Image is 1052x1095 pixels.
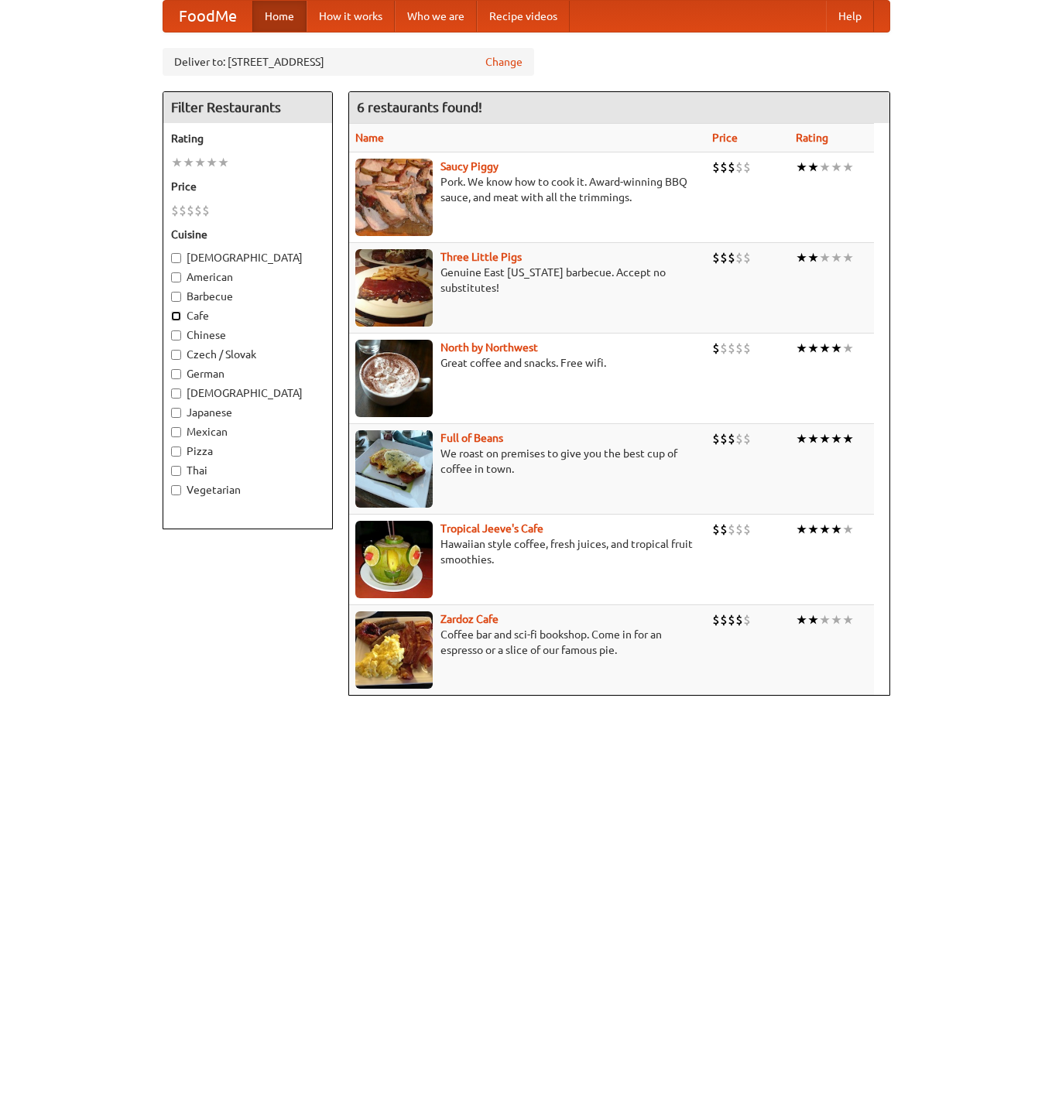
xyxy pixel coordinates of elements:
li: ★ [831,430,842,447]
li: ★ [796,611,807,628]
a: Recipe videos [477,1,570,32]
img: saucy.jpg [355,159,433,236]
img: zardoz.jpg [355,611,433,689]
p: We roast on premises to give you the best cup of coffee in town. [355,446,701,477]
a: Saucy Piggy [440,160,499,173]
li: ★ [807,430,819,447]
img: jeeves.jpg [355,521,433,598]
label: Japanese [171,405,324,420]
p: Hawaiian style coffee, fresh juices, and tropical fruit smoothies. [355,536,701,567]
input: Chinese [171,330,181,340]
label: Barbecue [171,289,324,304]
b: Zardoz Cafe [440,613,499,625]
li: ★ [831,159,842,176]
li: ★ [819,430,831,447]
li: $ [735,249,743,266]
img: beans.jpg [355,430,433,508]
label: Pizza [171,443,324,459]
img: north.jpg [355,340,433,417]
li: ★ [206,154,218,171]
h4: Filter Restaurants [163,92,332,123]
a: North by Northwest [440,341,538,354]
label: Thai [171,463,324,478]
li: ★ [807,521,819,538]
li: $ [728,159,735,176]
a: Name [355,132,384,144]
a: Rating [796,132,828,144]
li: ★ [796,340,807,357]
li: ★ [842,611,854,628]
a: Three Little Pigs [440,251,522,263]
li: $ [735,430,743,447]
label: [DEMOGRAPHIC_DATA] [171,385,324,401]
label: Czech / Slovak [171,347,324,362]
li: ★ [796,249,807,266]
li: ★ [819,340,831,357]
li: ★ [171,154,183,171]
li: $ [735,521,743,538]
li: $ [712,611,720,628]
li: $ [187,202,194,219]
li: ★ [831,611,842,628]
label: Chinese [171,327,324,343]
li: $ [743,521,751,538]
input: [DEMOGRAPHIC_DATA] [171,253,181,263]
li: $ [743,159,751,176]
a: FoodMe [163,1,252,32]
li: $ [735,611,743,628]
li: ★ [819,159,831,176]
label: Mexican [171,424,324,440]
li: $ [202,202,210,219]
li: ★ [807,611,819,628]
li: $ [179,202,187,219]
li: $ [720,159,728,176]
p: Pork. We know how to cook it. Award-winning BBQ sauce, and meat with all the trimmings. [355,174,701,205]
li: ★ [819,521,831,538]
b: Full of Beans [440,432,503,444]
input: Czech / Slovak [171,350,181,360]
li: $ [728,340,735,357]
li: $ [743,611,751,628]
label: German [171,366,324,382]
a: Help [826,1,874,32]
li: ★ [183,154,194,171]
a: Price [712,132,738,144]
li: ★ [819,249,831,266]
input: Thai [171,466,181,476]
li: $ [712,249,720,266]
div: Deliver to: [STREET_ADDRESS] [163,48,534,76]
a: Change [485,54,523,70]
input: American [171,272,181,282]
li: $ [720,521,728,538]
h5: Cuisine [171,227,324,242]
img: littlepigs.jpg [355,249,433,327]
p: Coffee bar and sci-fi bookshop. Come in for an espresso or a slice of our famous pie. [355,627,701,658]
li: $ [728,249,735,266]
label: [DEMOGRAPHIC_DATA] [171,250,324,265]
a: Tropical Jeeve's Cafe [440,522,543,535]
input: Vegetarian [171,485,181,495]
li: $ [728,611,735,628]
input: [DEMOGRAPHIC_DATA] [171,388,181,399]
input: Pizza [171,447,181,457]
h5: Rating [171,131,324,146]
li: $ [743,430,751,447]
li: ★ [831,340,842,357]
input: Barbecue [171,292,181,302]
li: $ [712,159,720,176]
a: Home [252,1,307,32]
p: Great coffee and snacks. Free wifi. [355,355,701,371]
li: $ [743,340,751,357]
label: American [171,269,324,285]
li: $ [194,202,202,219]
li: $ [712,430,720,447]
a: How it works [307,1,395,32]
li: $ [720,430,728,447]
li: ★ [218,154,229,171]
input: Mexican [171,427,181,437]
li: $ [171,202,179,219]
